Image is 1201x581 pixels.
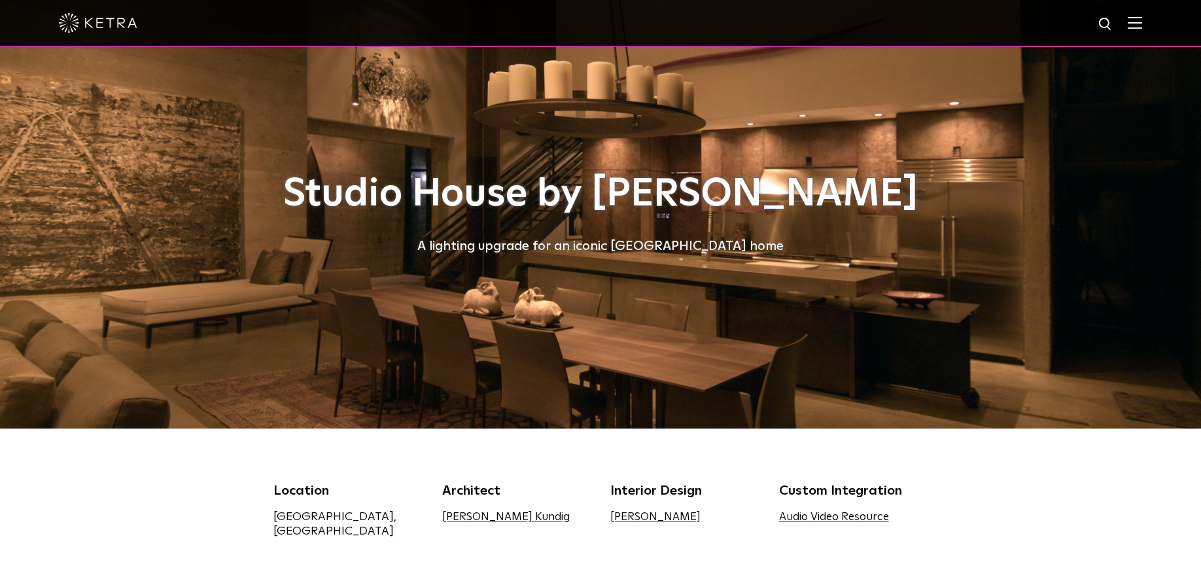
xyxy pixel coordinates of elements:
[59,13,137,33] img: ketra-logo-2019-white
[442,481,591,501] div: Architect
[610,512,701,523] a: [PERSON_NAME]
[273,173,928,216] h1: Studio House by [PERSON_NAME]
[610,481,759,501] div: Interior Design
[273,510,423,538] div: [GEOGRAPHIC_DATA], [GEOGRAPHIC_DATA]
[779,481,928,501] div: Custom Integration
[442,512,570,523] a: [PERSON_NAME] Kundig
[273,481,423,501] div: Location
[273,236,928,256] div: A lighting upgrade for an iconic [GEOGRAPHIC_DATA] home
[1128,16,1142,29] img: Hamburger%20Nav.svg
[779,512,889,523] a: Audio Video Resource
[1098,16,1114,33] img: search icon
